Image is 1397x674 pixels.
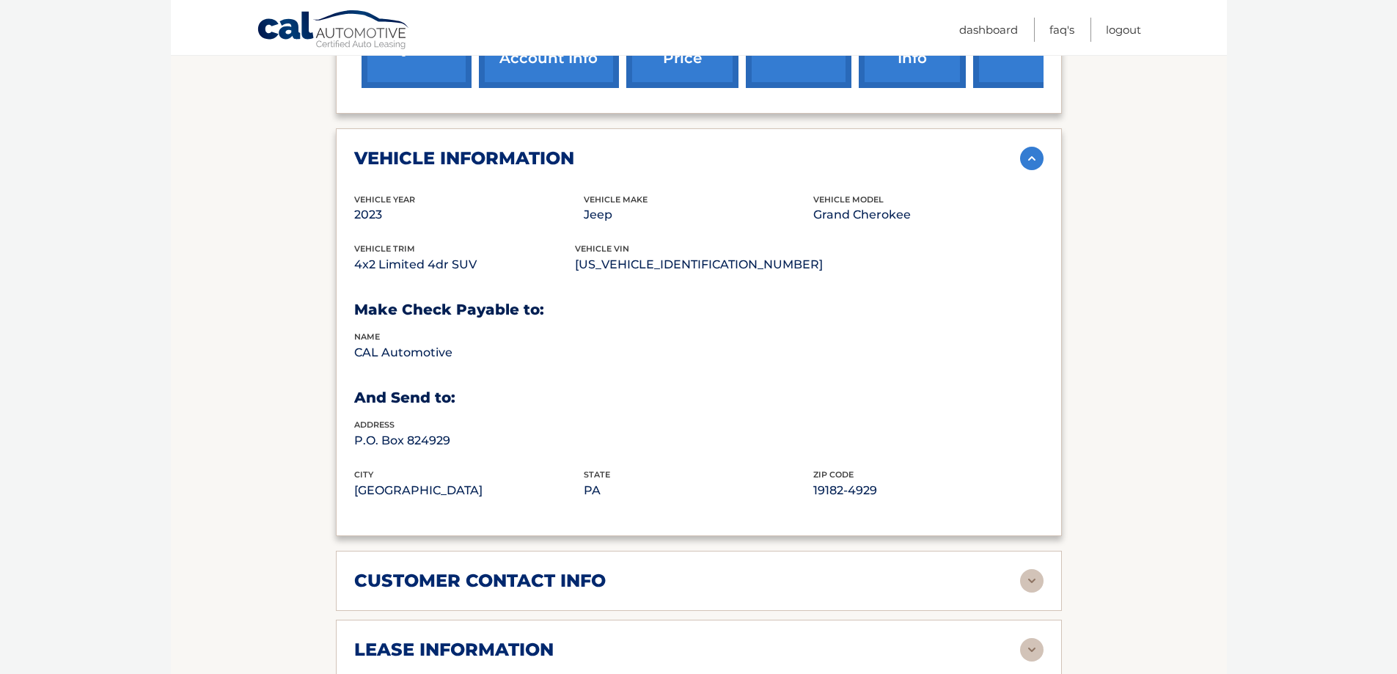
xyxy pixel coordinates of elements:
a: Cal Automotive [257,10,411,52]
a: Logout [1106,18,1141,42]
p: P.O. Box 824929 [354,431,584,451]
img: accordion-rest.svg [1020,638,1044,662]
p: 19182-4929 [813,480,1043,501]
a: Dashboard [959,18,1018,42]
span: vehicle make [584,194,648,205]
img: accordion-active.svg [1020,147,1044,170]
span: zip code [813,469,854,480]
p: Jeep [584,205,813,225]
p: [GEOGRAPHIC_DATA] [354,480,584,501]
span: vehicle vin [575,243,629,254]
span: address [354,420,395,430]
h3: And Send to: [354,389,1044,407]
h3: Make Check Payable to: [354,301,1044,319]
h2: customer contact info [354,570,606,592]
h2: vehicle information [354,147,574,169]
p: CAL Automotive [354,343,584,363]
p: 4x2 Limited 4dr SUV [354,254,575,275]
span: state [584,469,610,480]
a: FAQ's [1049,18,1074,42]
span: vehicle model [813,194,884,205]
p: [US_VEHICLE_IDENTIFICATION_NUMBER] [575,254,823,275]
p: PA [584,480,813,501]
span: city [354,469,373,480]
p: Grand Cherokee [813,205,1043,225]
span: vehicle trim [354,243,415,254]
img: accordion-rest.svg [1020,569,1044,593]
span: name [354,331,380,342]
span: vehicle Year [354,194,415,205]
p: 2023 [354,205,584,225]
h2: lease information [354,639,554,661]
